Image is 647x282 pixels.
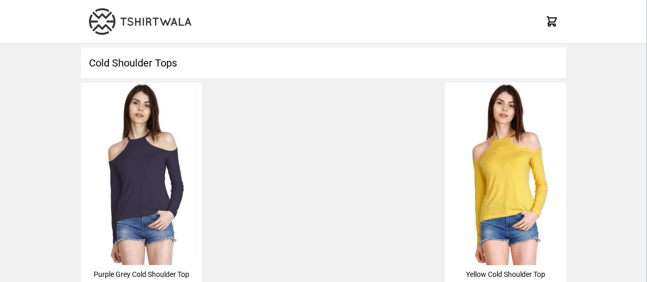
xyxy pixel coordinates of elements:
[89,8,191,35] img: TW-LOGO-400-104.png
[85,269,198,279] div: Purple Grey Cold Shoulder Top
[81,48,566,78] h1: Cold Shoulder Tops
[445,83,566,265] img: Cold-shoulder-yellow-top-2-scaled.jpg
[449,269,562,279] div: Yellow Cold Shoulder Top
[81,83,202,265] img: H9A0677_01-blue-scaled.jpg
